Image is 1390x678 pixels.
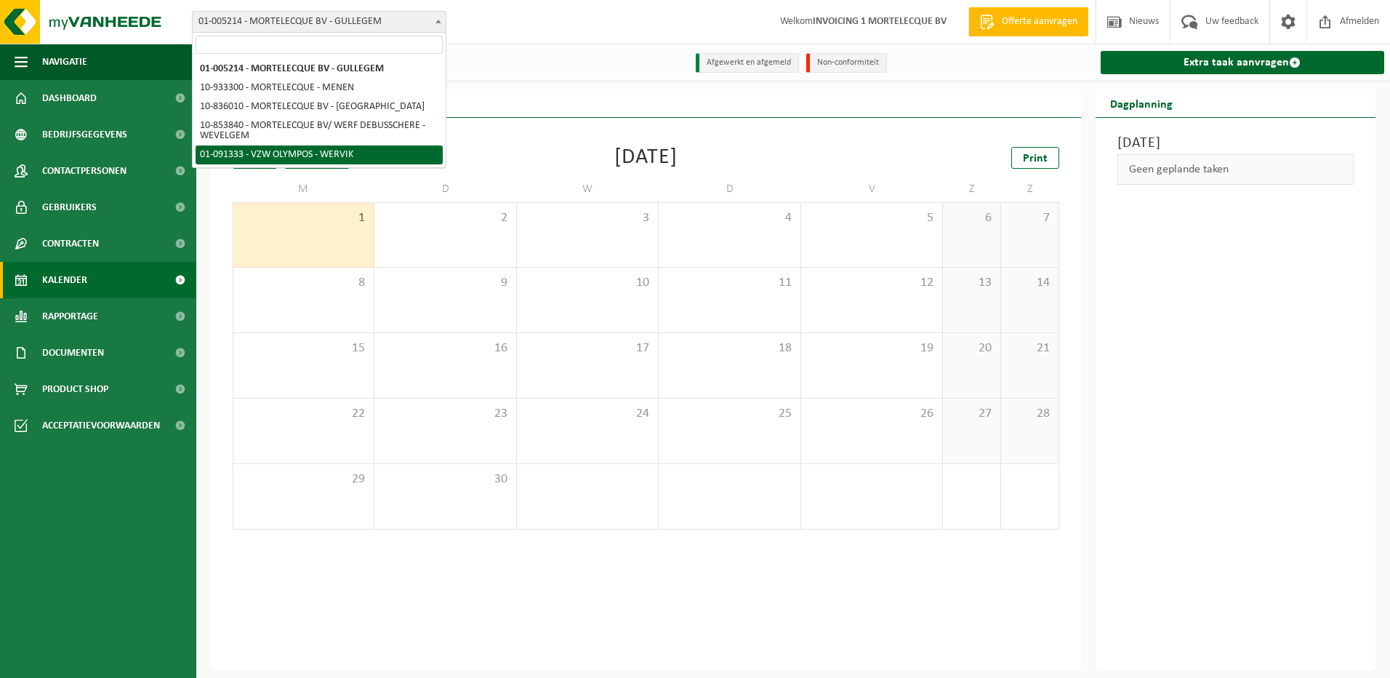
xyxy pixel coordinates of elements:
[614,147,678,169] div: [DATE]
[241,340,366,356] span: 15
[241,471,366,487] span: 29
[659,176,800,202] td: D
[524,340,651,356] span: 17
[42,116,127,153] span: Bedrijfsgegevens
[1117,154,1354,185] div: Geen geplande taken
[524,210,651,226] span: 3
[1096,89,1187,117] h2: Dagplanning
[42,407,160,444] span: Acceptatievoorwaarden
[42,226,99,262] span: Contracten
[196,145,443,164] li: 01-091333 - VZW OLYMPOS - WERVIK
[1008,406,1051,422] span: 28
[517,176,659,202] td: W
[524,275,651,291] span: 10
[998,15,1081,29] span: Offerte aanvragen
[193,12,446,32] span: 01-005214 - MORTELECQUE BV - GULLEGEM
[233,176,374,202] td: M
[950,340,993,356] span: 20
[808,210,935,226] span: 5
[42,262,87,298] span: Kalender
[801,176,943,202] td: V
[806,53,887,73] li: Non-conformiteit
[42,44,87,80] span: Navigatie
[1001,176,1059,202] td: Z
[241,275,366,291] span: 8
[666,275,792,291] span: 11
[42,371,108,407] span: Product Shop
[808,406,935,422] span: 26
[382,406,508,422] span: 23
[1008,340,1051,356] span: 21
[196,116,443,145] li: 10-853840 - MORTELECQUE BV/ WERF DEBUSSCHERE - WEVELGEM
[241,406,366,422] span: 22
[284,147,350,169] div: Vandaag
[808,275,935,291] span: 12
[1008,275,1051,291] span: 14
[42,189,97,226] span: Gebruikers
[382,275,508,291] span: 9
[666,406,792,422] span: 25
[196,79,443,97] li: 10-933300 - MORTELECQUE - MENEN
[968,7,1088,36] a: Offerte aanvragen
[943,176,1001,202] td: Z
[950,406,993,422] span: 27
[696,53,799,73] li: Afgewerkt en afgemeld
[666,340,792,356] span: 18
[808,340,935,356] span: 19
[42,298,98,335] span: Rapportage
[42,153,126,189] span: Contactpersonen
[1011,147,1059,169] a: Print
[1117,132,1354,154] h3: [DATE]
[192,11,446,33] span: 01-005214 - MORTELECQUE BV - GULLEGEM
[524,406,651,422] span: 24
[1101,51,1385,74] a: Extra taak aanvragen
[666,210,792,226] span: 4
[382,340,508,356] span: 16
[374,176,516,202] td: D
[382,471,508,487] span: 30
[42,80,97,116] span: Dashboard
[382,210,508,226] span: 2
[196,60,443,79] li: 01-005214 - MORTELECQUE BV - GULLEGEM
[950,210,993,226] span: 6
[1023,153,1048,164] span: Print
[241,210,366,226] span: 1
[813,16,947,27] strong: INVOICING 1 MORTELECQUE BV
[1008,210,1051,226] span: 7
[196,97,443,116] li: 10-836010 - MORTELECQUE BV - [GEOGRAPHIC_DATA]
[950,275,993,291] span: 13
[42,335,104,371] span: Documenten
